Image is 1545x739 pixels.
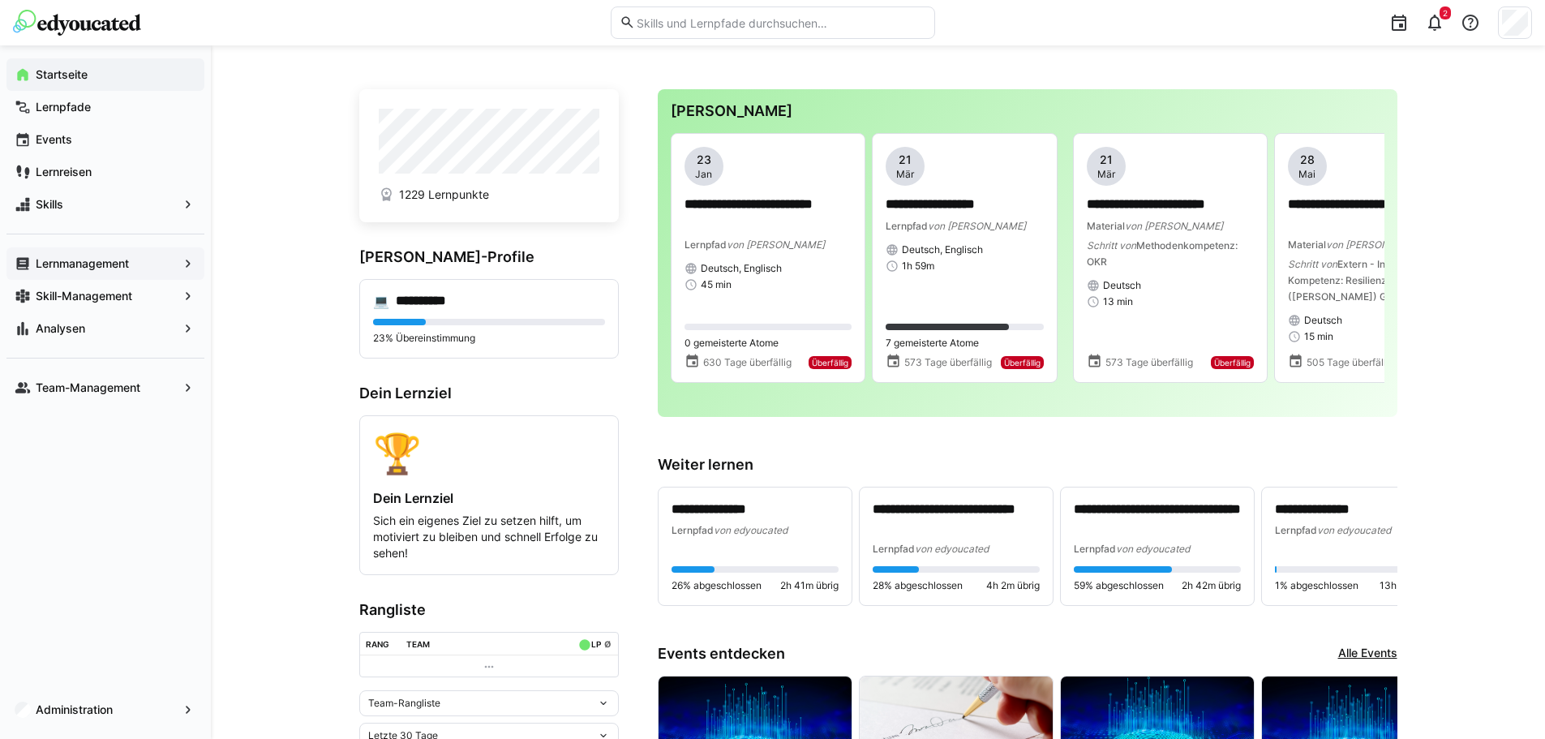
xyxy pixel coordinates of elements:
h3: [PERSON_NAME]-Profile [359,248,619,266]
div: Rang [366,639,389,649]
span: 28% abgeschlossen [873,579,963,592]
h3: [PERSON_NAME] [671,102,1384,120]
span: Mär [1097,168,1115,181]
span: von edyoucated [1116,543,1190,555]
span: 7 gemeisterte Atome [886,337,979,350]
a: ø [604,636,612,650]
span: Deutsch, Englisch [701,262,782,275]
p: 23% Übereinstimmung [373,332,605,345]
div: 💻️ [373,293,389,309]
span: Überfällig [812,358,848,367]
span: Lernpfad [873,543,915,555]
span: Lernpfad [886,220,928,232]
span: Material [1087,220,1125,232]
span: 13 min [1103,295,1133,308]
span: von edyoucated [714,524,788,536]
span: Lernpfad [672,524,714,536]
span: 15 min [1304,330,1333,343]
span: Methodenkompetenz: OKR [1087,239,1238,268]
h3: Dein Lernziel [359,385,619,402]
span: Lernpfad [1275,524,1317,536]
span: Team-Rangliste [368,697,440,710]
span: Jan [695,168,712,181]
span: 573 Tage überfällig [1105,356,1193,369]
span: von [PERSON_NAME] [1326,238,1424,251]
span: 23 [697,152,711,168]
div: 🏆 [373,429,605,477]
span: von edyoucated [915,543,989,555]
span: 0 gemeisterte Atome [685,337,779,350]
div: LP [591,639,601,649]
a: Alle Events [1338,645,1397,663]
span: Mär [896,168,914,181]
span: 45 min [701,278,732,291]
span: 1229 Lernpunkte [399,187,489,203]
span: 13h 11m übrig [1380,579,1442,592]
input: Skills und Lernpfade durchsuchen… [635,15,925,30]
span: Lernpfad [685,238,727,251]
span: 2h 41m übrig [780,579,839,592]
span: 2 [1443,8,1448,18]
span: Schritt von [1288,258,1337,270]
span: 1% abgeschlossen [1275,579,1358,592]
span: Schritt von [1087,239,1136,251]
span: 505 Tage überfällig [1307,356,1394,369]
h4: Dein Lernziel [373,490,605,506]
span: 2h 42m übrig [1182,579,1241,592]
span: von [PERSON_NAME] [928,220,1026,232]
h3: Weiter lernen [658,456,1397,474]
span: von edyoucated [1317,524,1391,536]
span: 28 [1300,152,1315,168]
span: Lernpfad [1074,543,1116,555]
span: 573 Tage überfällig [904,356,992,369]
h3: Events entdecken [658,645,785,663]
span: Material [1288,238,1326,251]
span: von [PERSON_NAME] [727,238,825,251]
div: Team [406,639,430,649]
h3: Rangliste [359,601,619,619]
span: 630 Tage überfällig [703,356,792,369]
p: Sich ein eigenes Ziel zu setzen hilft, um motiviert zu bleiben und schnell Erfolge zu sehen! [373,513,605,561]
span: 21 [1100,152,1113,168]
span: 4h 2m übrig [986,579,1040,592]
span: Mai [1298,168,1315,181]
span: Deutsch [1304,314,1342,327]
span: Extern - Individuelle Kompetenz: Resilienz ([PERSON_NAME]) Gruppe 1 [1288,258,1431,303]
span: Überfällig [1004,358,1041,367]
span: 59% abgeschlossen [1074,579,1164,592]
span: Überfällig [1214,358,1251,367]
span: Deutsch, Englisch [902,243,983,256]
span: Deutsch [1103,279,1141,292]
span: von [PERSON_NAME] [1125,220,1223,232]
span: 21 [899,152,912,168]
span: 1h 59m [902,260,934,273]
span: 26% abgeschlossen [672,579,762,592]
